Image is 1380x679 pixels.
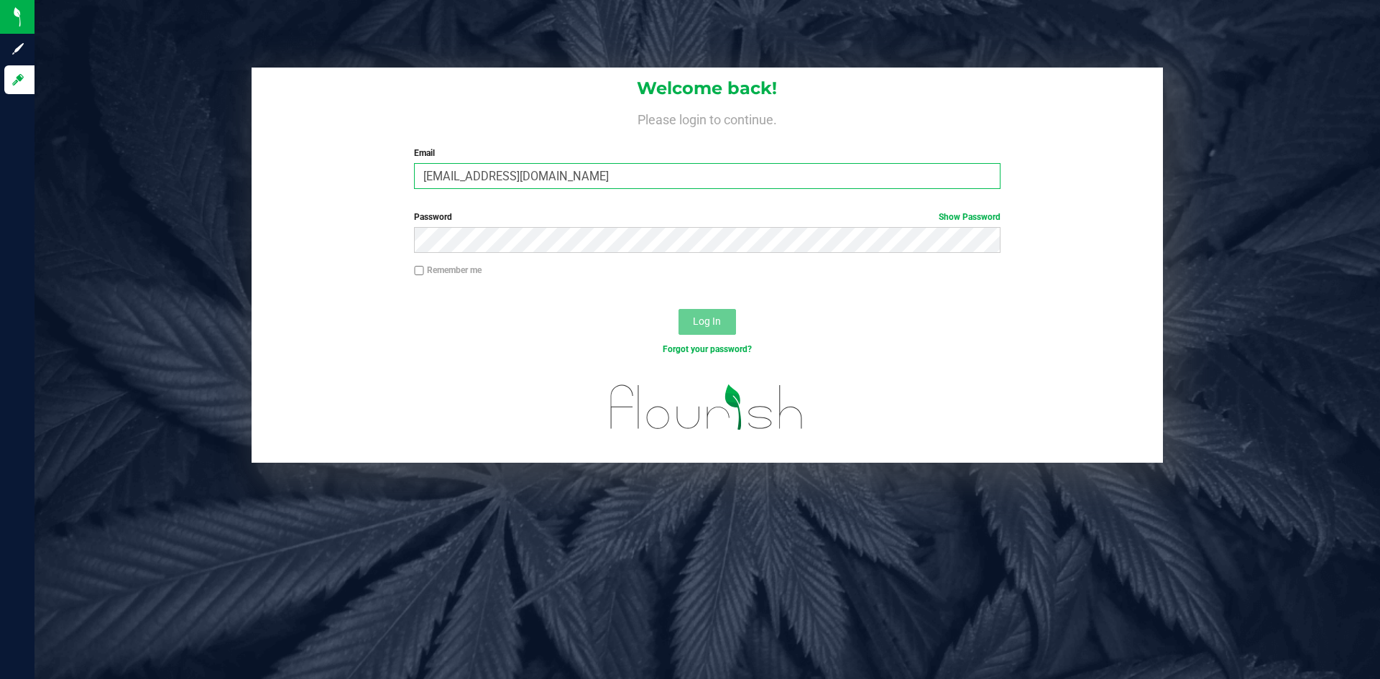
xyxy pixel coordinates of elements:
[11,42,25,56] inline-svg: Sign up
[414,266,424,276] input: Remember me
[252,109,1163,126] h4: Please login to continue.
[414,147,1000,160] label: Email
[593,371,821,444] img: flourish_logo.svg
[678,309,736,335] button: Log In
[939,212,1000,222] a: Show Password
[663,344,752,354] a: Forgot your password?
[252,79,1163,98] h1: Welcome back!
[414,212,452,222] span: Password
[11,73,25,87] inline-svg: Log in
[693,315,721,327] span: Log In
[414,264,482,277] label: Remember me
